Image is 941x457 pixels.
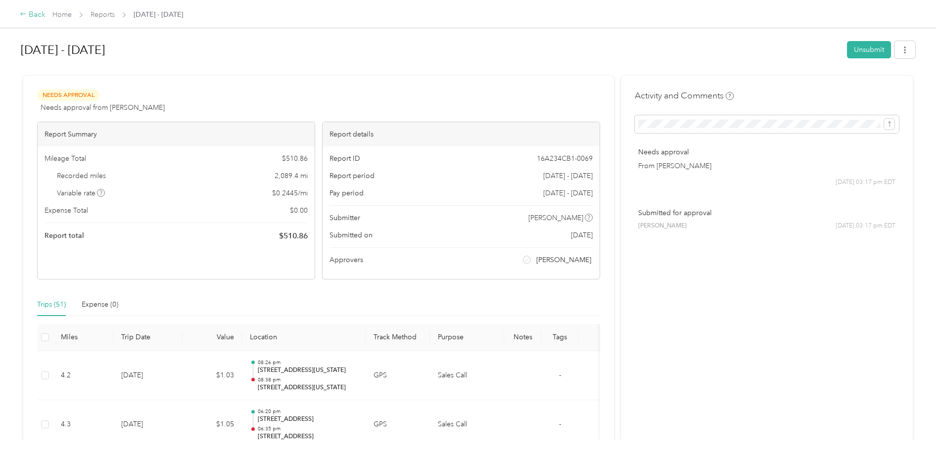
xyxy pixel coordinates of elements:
[836,178,895,187] span: [DATE] 03:17 pm EDT
[323,122,600,146] div: Report details
[638,222,687,230] span: [PERSON_NAME]
[638,147,895,157] p: Needs approval
[541,324,578,351] th: Tags
[543,171,593,181] span: [DATE] - [DATE]
[366,400,430,450] td: GPS
[53,324,113,351] th: Miles
[20,9,46,21] div: Back
[113,400,183,450] td: [DATE]
[57,171,106,181] span: Recorded miles
[279,230,308,242] span: $ 510.86
[53,400,113,450] td: 4.3
[430,351,504,401] td: Sales Call
[258,408,358,415] p: 06:20 pm
[536,255,591,265] span: [PERSON_NAME]
[45,230,84,241] span: Report total
[836,222,895,230] span: [DATE] 03:17 pm EDT
[329,171,375,181] span: Report period
[258,425,358,432] p: 06:35 pm
[52,10,72,19] a: Home
[430,324,504,351] th: Purpose
[543,188,593,198] span: [DATE] - [DATE]
[366,351,430,401] td: GPS
[282,153,308,164] span: $ 510.86
[559,420,561,428] span: -
[183,351,242,401] td: $1.03
[559,371,561,379] span: -
[329,255,363,265] span: Approvers
[366,324,430,351] th: Track Method
[38,122,315,146] div: Report Summary
[290,205,308,216] span: $ 0.00
[37,90,99,101] span: Needs Approval
[242,324,366,351] th: Location
[53,351,113,401] td: 4.2
[258,376,358,383] p: 08:38 pm
[21,38,840,62] h1: Sep 1 - 30, 2025
[183,400,242,450] td: $1.05
[272,188,308,198] span: $ 0.2445 / mi
[113,324,183,351] th: Trip Date
[45,153,86,164] span: Mileage Total
[638,161,895,171] p: From [PERSON_NAME]
[430,400,504,450] td: Sales Call
[847,41,891,58] button: Unsubmit
[329,153,360,164] span: Report ID
[45,205,88,216] span: Expense Total
[91,10,115,19] a: Reports
[134,9,183,20] span: [DATE] - [DATE]
[329,213,360,223] span: Submitter
[329,188,364,198] span: Pay period
[275,171,308,181] span: 2,089.4 mi
[258,366,358,375] p: [STREET_ADDRESS][US_STATE]
[886,402,941,457] iframe: Everlance-gr Chat Button Frame
[37,299,66,310] div: Trips (51)
[504,324,541,351] th: Notes
[537,153,593,164] span: 16A234CB1-0069
[329,230,373,240] span: Submitted on
[258,415,358,424] p: [STREET_ADDRESS]
[528,213,583,223] span: [PERSON_NAME]
[258,359,358,366] p: 08:26 pm
[41,102,165,113] span: Needs approval from [PERSON_NAME]
[57,188,105,198] span: Variable rate
[82,299,118,310] div: Expense (0)
[183,324,242,351] th: Value
[258,383,358,392] p: [STREET_ADDRESS][US_STATE]
[635,90,734,102] h4: Activity and Comments
[113,351,183,401] td: [DATE]
[638,208,895,218] p: Submitted for approval
[571,230,593,240] span: [DATE]
[258,432,358,441] p: [STREET_ADDRESS]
